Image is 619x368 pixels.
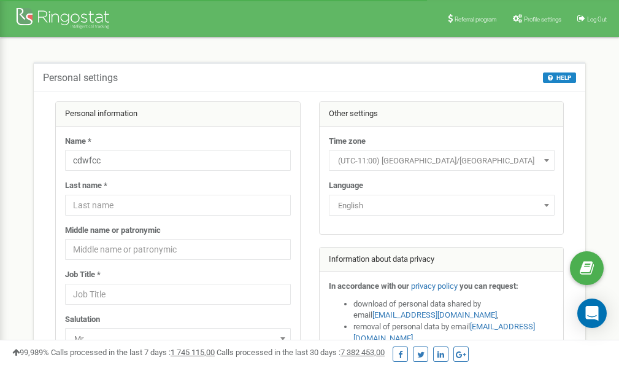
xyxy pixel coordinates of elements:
span: Mr. [65,328,291,349]
li: download of personal data shared by email , [353,299,555,321]
div: Open Intercom Messenger [577,299,607,328]
div: Information about data privacy [320,248,564,272]
a: [EMAIL_ADDRESS][DOMAIN_NAME] [372,310,497,319]
span: English [329,195,555,216]
div: Other settings [320,102,564,127]
label: Last name * [65,180,107,192]
u: 7 382 453,00 [340,348,385,357]
h5: Personal settings [43,72,118,84]
label: Job Title * [65,269,101,281]
span: (UTC-11:00) Pacific/Midway [329,150,555,171]
label: Time zone [329,136,366,147]
input: Middle name or patronymic [65,239,291,260]
button: HELP [543,72,576,83]
strong: you can request: [459,281,518,291]
span: Calls processed in the last 7 days : [51,348,215,357]
div: Personal information [56,102,300,127]
span: English [333,197,550,214]
label: Middle name or patronymic [65,225,161,237]
span: Log Out [587,16,607,23]
span: Referral program [455,16,497,23]
input: Job Title [65,284,291,305]
label: Language [329,180,363,192]
span: Mr. [69,331,286,348]
strong: In accordance with our [329,281,409,291]
span: 99,989% [12,348,49,357]
label: Name * [65,136,91,147]
a: privacy policy [411,281,458,291]
span: Profile settings [524,16,561,23]
input: Last name [65,195,291,216]
span: (UTC-11:00) Pacific/Midway [333,152,550,170]
label: Salutation [65,314,100,326]
input: Name [65,150,291,171]
li: removal of personal data by email , [353,321,555,344]
span: Calls processed in the last 30 days : [217,348,385,357]
u: 1 745 115,00 [171,348,215,357]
